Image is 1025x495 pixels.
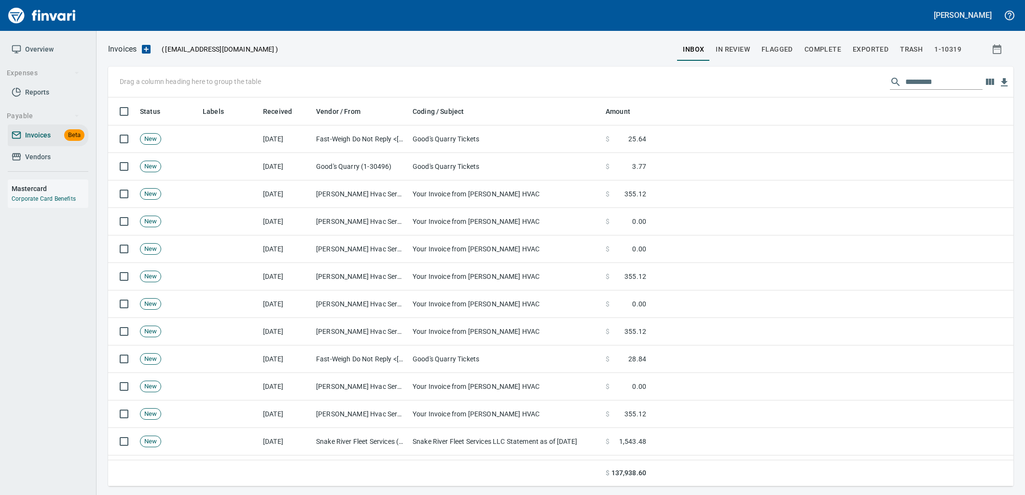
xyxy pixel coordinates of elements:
[628,134,646,144] span: 25.64
[312,208,409,235] td: [PERSON_NAME] Hvac Services Inc (1-10453)
[140,272,161,281] span: New
[619,437,646,446] span: 1,543.48
[312,373,409,400] td: [PERSON_NAME] Hvac Services Inc (1-10453)
[409,208,602,235] td: Your Invoice from [PERSON_NAME] HVAC
[259,400,312,428] td: [DATE]
[312,428,409,455] td: Snake River Fleet Services (1-39106)
[409,373,602,400] td: Your Invoice from [PERSON_NAME] HVAC
[140,437,161,446] span: New
[8,124,88,146] a: InvoicesBeta
[409,125,602,153] td: Good's Quarry Tickets
[203,106,236,117] span: Labels
[140,355,161,364] span: New
[931,8,994,23] button: [PERSON_NAME]
[997,75,1011,90] button: Download table
[12,195,76,202] a: Corporate Card Benefits
[683,43,704,55] span: inbox
[606,382,609,391] span: $
[7,67,80,79] span: Expenses
[312,125,409,153] td: Fast-Weigh Do Not Reply <[EMAIL_ADDRESS][DOMAIN_NAME]>
[140,106,160,117] span: Status
[140,410,161,419] span: New
[259,373,312,400] td: [DATE]
[606,189,609,199] span: $
[413,106,464,117] span: Coding / Subject
[934,43,961,55] span: 1-10319
[312,455,409,483] td: [PERSON_NAME] Hvac Services Inc (1-10453)
[263,106,292,117] span: Received
[108,43,137,55] nav: breadcrumb
[409,428,602,455] td: Snake River Fleet Services LLC Statement as of [DATE]
[624,327,646,336] span: 355.12
[316,106,360,117] span: Vendor / From
[259,153,312,180] td: [DATE]
[611,468,646,478] span: 137,938.60
[64,130,84,141] span: Beta
[606,327,609,336] span: $
[934,10,992,20] h5: [PERSON_NAME]
[632,217,646,226] span: 0.00
[140,217,161,226] span: New
[203,106,224,117] span: Labels
[606,217,609,226] span: $
[140,135,161,144] span: New
[140,245,161,254] span: New
[606,409,609,419] span: $
[409,263,602,290] td: Your Invoice from [PERSON_NAME] HVAC
[7,110,80,122] span: Payable
[606,272,609,281] span: $
[259,428,312,455] td: [DATE]
[140,382,161,391] span: New
[259,208,312,235] td: [DATE]
[606,134,609,144] span: $
[25,43,54,55] span: Overview
[8,39,88,60] a: Overview
[3,64,83,82] button: Expenses
[6,4,78,27] img: Finvari
[25,86,49,98] span: Reports
[762,43,793,55] span: Flagged
[900,43,923,55] span: trash
[140,190,161,199] span: New
[853,43,888,55] span: Exported
[409,345,602,373] td: Good's Quarry Tickets
[312,290,409,318] td: [PERSON_NAME] Hvac Services Inc (1-10453)
[632,244,646,254] span: 0.00
[312,235,409,263] td: [PERSON_NAME] Hvac Services Inc (1-10453)
[606,244,609,254] span: $
[3,107,83,125] button: Payable
[409,153,602,180] td: Good's Quarry Tickets
[312,345,409,373] td: Fast-Weigh Do Not Reply <[EMAIL_ADDRESS][DOMAIN_NAME]>
[606,437,609,446] span: $
[983,41,1013,58] button: Show invoices within a particular date range
[164,44,275,54] span: [EMAIL_ADDRESS][DOMAIN_NAME]
[259,455,312,483] td: [DATE]
[316,106,373,117] span: Vendor / From
[140,162,161,171] span: New
[259,263,312,290] td: [DATE]
[606,162,609,171] span: $
[263,106,305,117] span: Received
[156,44,278,54] p: ( )
[413,106,476,117] span: Coding / Subject
[606,106,643,117] span: Amount
[259,290,312,318] td: [DATE]
[140,106,173,117] span: Status
[983,75,997,89] button: Choose columns to display
[25,151,51,163] span: Vendors
[632,162,646,171] span: 3.77
[312,263,409,290] td: [PERSON_NAME] Hvac Services Inc (1-10453)
[606,106,630,117] span: Amount
[108,43,137,55] p: Invoices
[409,318,602,345] td: Your Invoice from [PERSON_NAME] HVAC
[624,272,646,281] span: 355.12
[632,299,646,309] span: 0.00
[259,345,312,373] td: [DATE]
[409,235,602,263] td: Your Invoice from [PERSON_NAME] HVAC
[606,299,609,309] span: $
[606,354,609,364] span: $
[312,153,409,180] td: Good's Quarry (1-30496)
[606,468,609,478] span: $
[804,43,841,55] span: Complete
[716,43,750,55] span: In Review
